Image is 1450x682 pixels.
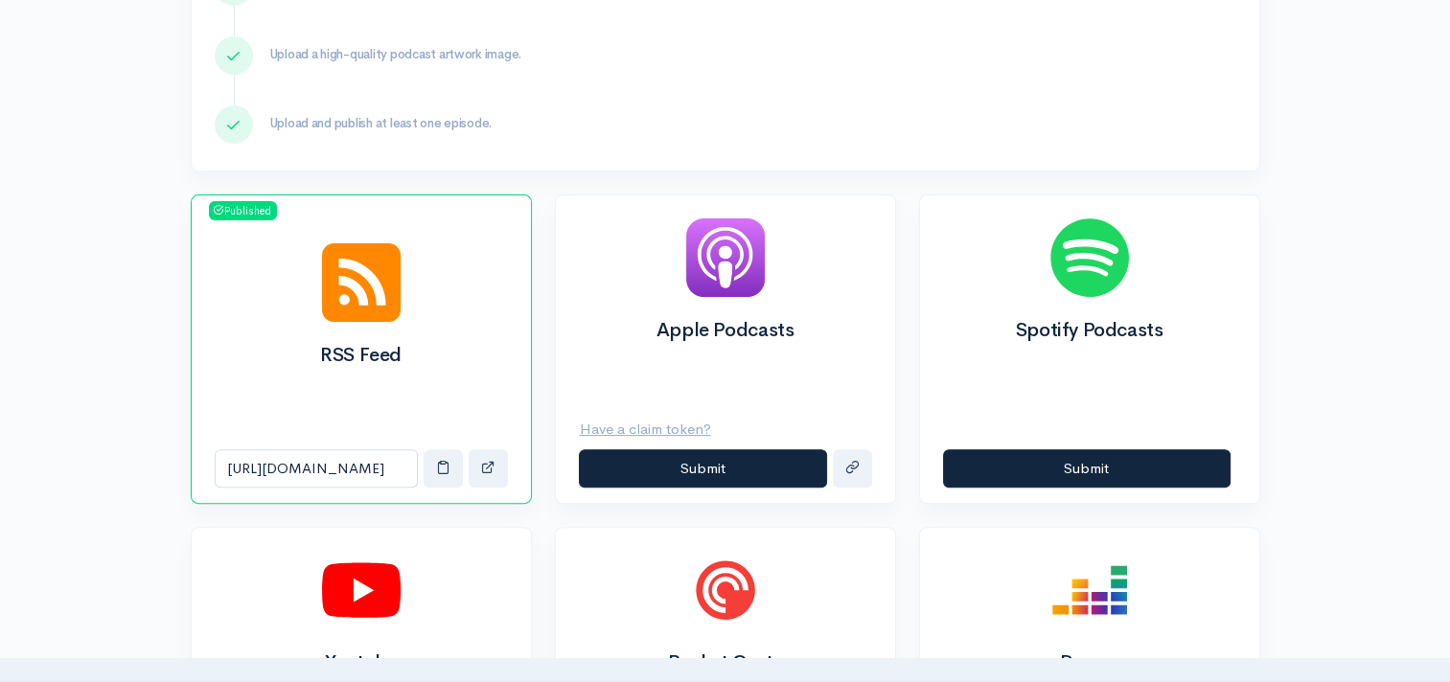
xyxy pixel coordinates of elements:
img: Deezer logo [1050,551,1129,629]
img: RSS Feed logo [322,243,401,322]
span: Published [209,201,277,220]
input: RSS Feed link [215,449,418,489]
button: Have a claim token? [579,410,724,449]
h2: Spotify Podcasts [943,320,1236,341]
img: Pocket Casts logo [686,551,765,629]
u: Have a claim token? [580,420,711,438]
span: Upload a high-quality podcast artwork image. [270,46,522,62]
img: Apple Podcasts logo [686,218,765,297]
button: Submit [579,449,827,489]
h2: Deezer [943,652,1236,673]
img: Youtube logo [322,551,401,629]
h2: Pocket Casts [579,652,872,673]
h2: Youtube [215,652,508,673]
img: Spotify Podcasts logo [1050,218,1129,297]
button: Submit [943,449,1231,489]
h2: RSS Feed [215,345,508,366]
h2: Apple Podcasts [579,320,872,341]
span: Upload and publish at least one episode. [270,115,493,131]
